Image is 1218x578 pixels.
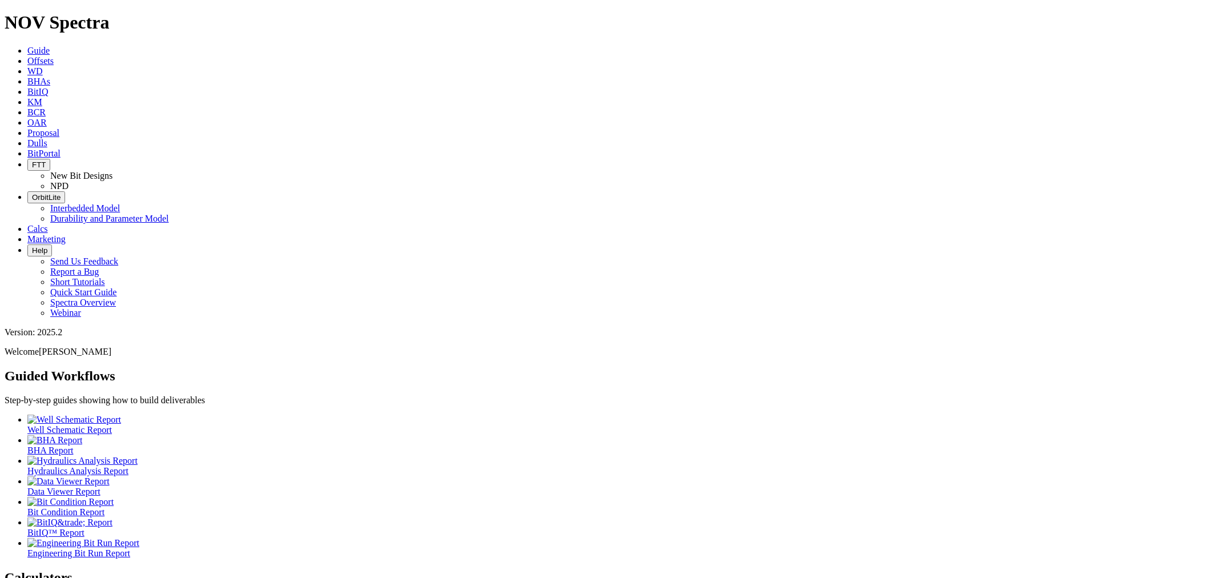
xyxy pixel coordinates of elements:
[27,159,50,171] button: FTT
[27,97,42,107] a: KM
[27,517,112,528] img: BitIQ&trade; Report
[32,193,61,202] span: OrbitLite
[27,128,59,138] a: Proposal
[27,77,50,86] a: BHAs
[27,234,66,244] a: Marketing
[27,118,47,127] a: OAR
[5,347,1213,357] p: Welcome
[50,277,105,287] a: Short Tutorials
[27,507,104,517] span: Bit Condition Report
[5,368,1213,384] h2: Guided Workflows
[50,256,118,266] a: Send Us Feedback
[27,148,61,158] a: BitPortal
[27,224,48,234] a: Calcs
[5,327,1213,338] div: Version: 2025.2
[27,435,82,445] img: BHA Report
[27,107,46,117] a: BCR
[27,538,139,548] img: Engineering Bit Run Report
[50,171,112,180] a: New Bit Designs
[50,267,99,276] a: Report a Bug
[5,12,1213,33] h1: NOV Spectra
[27,191,65,203] button: OrbitLite
[32,160,46,169] span: FTT
[27,435,1213,455] a: BHA Report BHA Report
[50,203,120,213] a: Interbedded Model
[27,487,101,496] span: Data Viewer Report
[27,138,47,148] a: Dulls
[27,87,48,97] a: BitIQ
[27,497,1213,517] a: Bit Condition Report Bit Condition Report
[50,287,116,297] a: Quick Start Guide
[27,415,121,425] img: Well Schematic Report
[50,308,81,318] a: Webinar
[32,246,47,255] span: Help
[27,517,1213,537] a: BitIQ&trade; Report BitIQ™ Report
[27,445,73,455] span: BHA Report
[27,466,128,476] span: Hydraulics Analysis Report
[27,528,85,537] span: BitIQ™ Report
[27,548,130,558] span: Engineering Bit Run Report
[27,538,1213,558] a: Engineering Bit Run Report Engineering Bit Run Report
[27,456,138,466] img: Hydraulics Analysis Report
[27,456,1213,476] a: Hydraulics Analysis Report Hydraulics Analysis Report
[27,425,112,435] span: Well Schematic Report
[27,66,43,76] a: WD
[27,46,50,55] a: Guide
[27,476,1213,496] a: Data Viewer Report Data Viewer Report
[27,497,114,507] img: Bit Condition Report
[27,244,52,256] button: Help
[27,476,110,487] img: Data Viewer Report
[50,214,169,223] a: Durability and Parameter Model
[27,56,54,66] a: Offsets
[50,298,116,307] a: Spectra Overview
[50,181,69,191] a: NPD
[39,347,111,356] span: [PERSON_NAME]
[27,415,1213,435] a: Well Schematic Report Well Schematic Report
[5,395,1213,406] p: Step-by-step guides showing how to build deliverables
